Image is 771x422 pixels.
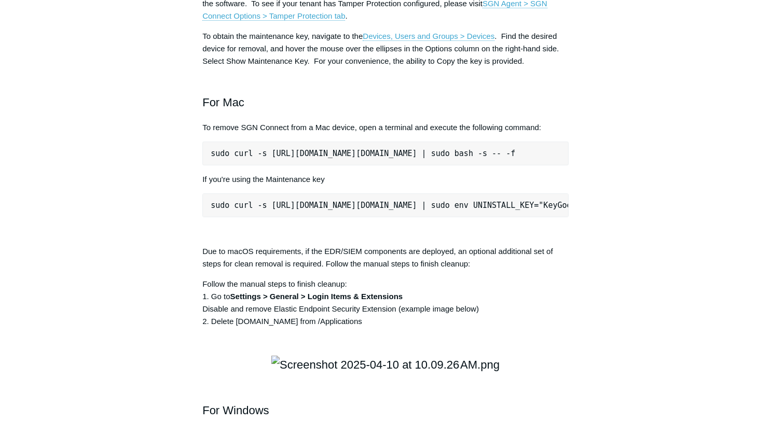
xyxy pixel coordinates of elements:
h2: For Windows [202,383,569,419]
img: Screenshot 2025-04-10 at 10.09.26 AM.png [271,356,500,374]
pre: sudo curl -s [URL][DOMAIN_NAME][DOMAIN_NAME] | sudo bash -s -- -f [202,142,569,165]
p: To remove SGN Connect from a Mac device, open a terminal and execute the following command: [202,121,569,134]
h2: For Mac [202,75,569,111]
p: Due to macOS requirements, if the EDR/SIEM components are deployed, an optional additional set of... [202,245,569,270]
a: Devices, Users and Groups > Devices [363,32,494,41]
p: Follow the manual steps to finish cleanup: 1. Go to Disable and remove Elastic Endpoint Security ... [202,278,569,328]
p: To obtain the maintenance key, navigate to the . Find the desired device for removal, and hover t... [202,30,569,67]
pre: sudo curl -s [URL][DOMAIN_NAME][DOMAIN_NAME] | sudo env UNINSTALL_KEY="KeyGoesHere" bash -s -- -f [202,193,569,217]
p: If you're using the Maintenance key [202,173,569,186]
strong: Settings > General > Login Items & Extensions [230,292,403,301]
